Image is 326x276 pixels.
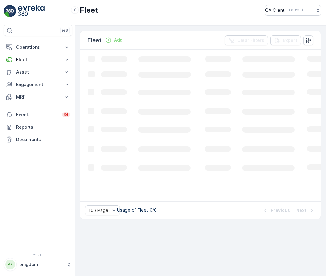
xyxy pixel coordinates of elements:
[16,57,60,63] p: Fleet
[225,35,268,45] button: Clear Filters
[5,260,15,269] div: PP
[4,66,72,78] button: Asset
[117,207,157,213] p: Usage of Fleet : 0/0
[270,35,301,45] button: Export
[237,37,264,44] p: Clear Filters
[16,44,60,50] p: Operations
[4,253,72,257] span: v 1.51.1
[4,108,72,121] a: Events34
[19,261,64,268] p: pingdom
[18,5,45,17] img: logo_light-DOdMpM7g.png
[16,136,70,143] p: Documents
[296,207,306,214] p: Next
[4,78,72,91] button: Engagement
[63,112,69,117] p: 34
[16,124,70,130] p: Reports
[16,69,60,75] p: Asset
[16,81,60,88] p: Engagement
[80,5,98,15] p: Fleet
[4,41,72,53] button: Operations
[4,121,72,133] a: Reports
[4,53,72,66] button: Fleet
[296,207,316,214] button: Next
[4,91,72,103] button: MRF
[261,207,291,214] button: Previous
[287,8,303,13] p: ( +03:00 )
[283,37,297,44] p: Export
[4,5,16,17] img: logo
[271,207,290,214] p: Previous
[62,28,68,33] p: ⌘B
[16,94,60,100] p: MRF
[4,258,72,271] button: PPpingdom
[265,7,285,13] p: QA Client
[4,133,72,146] a: Documents
[88,36,102,45] p: Fleet
[16,112,58,118] p: Events
[265,5,321,16] button: QA Client(+03:00)
[103,36,125,44] button: Add
[114,37,123,43] p: Add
